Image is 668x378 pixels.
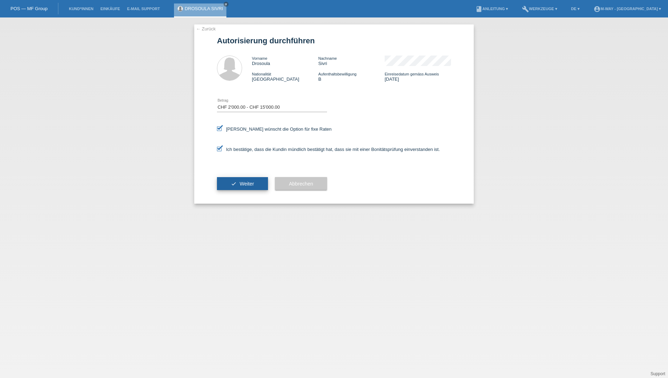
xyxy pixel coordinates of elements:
span: Vorname [252,56,267,60]
span: Aufenthaltsbewilligung [318,72,356,76]
a: Einkäufe [97,7,123,11]
a: Support [651,371,665,376]
button: check Weiter [217,177,268,190]
i: book [475,6,482,13]
a: DROSOULA SIVRI [185,6,223,11]
span: Nachname [318,56,337,60]
i: close [224,2,228,6]
div: [DATE] [385,71,451,82]
h1: Autorisierung durchführen [217,36,451,45]
a: DE ▾ [568,7,583,11]
span: Abbrechen [289,181,313,187]
i: check [231,181,237,187]
i: account_circle [594,6,601,13]
a: account_circlem-way - [GEOGRAPHIC_DATA] ▾ [590,7,665,11]
div: [GEOGRAPHIC_DATA] [252,71,318,82]
span: Nationalität [252,72,271,76]
a: E-Mail Support [124,7,164,11]
a: ← Zurück [196,26,216,31]
a: Kund*innen [65,7,97,11]
span: Einreisedatum gemäss Ausweis [385,72,439,76]
label: [PERSON_NAME] wünscht die Option für fixe Raten [217,126,332,132]
div: Drosoula [252,56,318,66]
button: Abbrechen [275,177,327,190]
a: bookAnleitung ▾ [472,7,511,11]
div: B [318,71,385,82]
label: Ich bestätige, dass die Kundin mündlich bestätigt hat, dass sie mit einer Bonitätsprüfung einvers... [217,147,440,152]
span: Weiter [240,181,254,187]
a: close [224,2,228,7]
i: build [522,6,529,13]
div: Sivri [318,56,385,66]
a: POS — MF Group [10,6,48,11]
a: buildWerkzeuge ▾ [518,7,561,11]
